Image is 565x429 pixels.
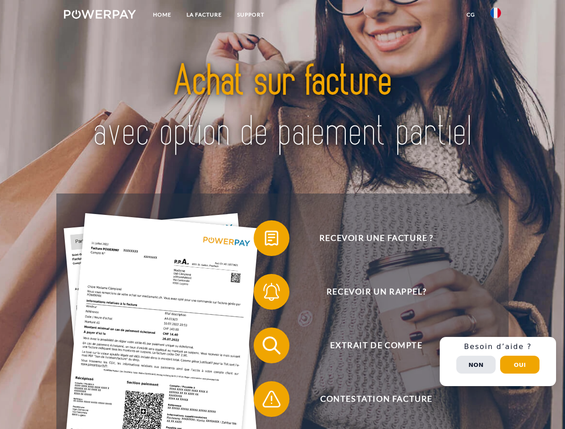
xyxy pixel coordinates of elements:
img: qb_bill.svg [260,227,283,249]
img: title-powerpay_fr.svg [85,43,480,171]
a: Support [229,7,272,23]
img: qb_bell.svg [260,281,283,303]
img: qb_search.svg [260,334,283,357]
button: Extrait de compte [254,328,486,363]
span: Contestation Facture [267,381,486,417]
span: Recevoir une facture ? [267,220,486,256]
button: Oui [500,356,540,374]
span: Recevoir un rappel? [267,274,486,310]
img: fr [490,8,501,18]
button: Non [456,356,496,374]
img: qb_warning.svg [260,388,283,410]
button: Recevoir une facture ? [254,220,486,256]
button: Recevoir un rappel? [254,274,486,310]
img: logo-powerpay-white.svg [64,10,136,19]
a: CG [459,7,483,23]
a: Home [145,7,179,23]
h3: Besoin d’aide ? [445,342,551,351]
span: Extrait de compte [267,328,486,363]
div: Schnellhilfe [440,337,556,386]
button: Contestation Facture [254,381,486,417]
a: LA FACTURE [179,7,229,23]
